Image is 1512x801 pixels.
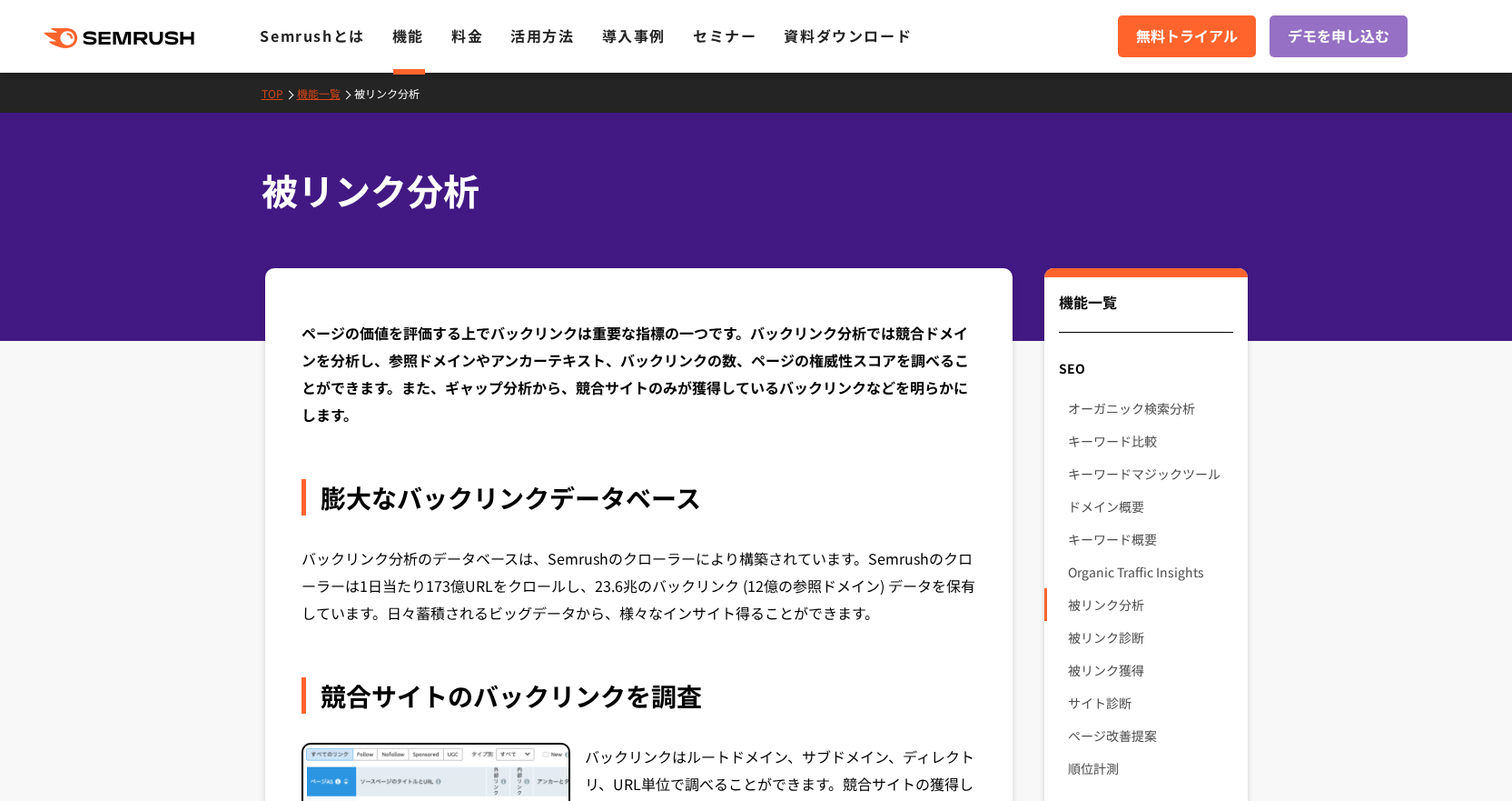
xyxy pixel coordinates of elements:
a: 機能一覧 [297,85,354,101]
div: SEO [1044,352,1247,385]
a: キーワード概要 [1068,523,1232,556]
a: ページ改善提案 [1068,719,1232,752]
div: 膨大なバックリンクデータベース [301,479,977,516]
a: TOP [262,85,297,101]
a: Organic Traffic Insights [1068,556,1232,588]
a: キーワードマジックツール [1068,457,1232,490]
a: 導入事例 [602,25,666,46]
a: キーワード比較 [1068,425,1232,457]
a: オーガニック検索分析 [1068,392,1232,425]
a: デモを申し込む [1270,15,1408,57]
div: バックリンク分析のデータベースは、Semrushのクローラーにより構築されています。Semrushのクローラーは1日当たり173億URLをクロールし、23.6兆のバックリンク (12億の参照ドメ... [301,545,977,626]
a: 被リンク獲得 [1068,654,1232,686]
a: 順位計測 [1068,752,1232,785]
div: ページの価値を評価する上でバックリンクは重要な指標の一つです。バックリンク分析では競合ドメインを分析し、参照ドメインやアンカーテキスト、バックリンクの数、ページの権威性スコアを調べることができま... [301,319,977,428]
a: サイト診断 [1068,686,1232,719]
a: 料金 [451,25,483,46]
span: 無料トライアル [1136,25,1238,48]
a: セミナー [693,25,756,46]
a: ドメイン概要 [1068,490,1232,523]
a: 活用方法 [510,25,574,46]
a: 被リンク分析 [354,85,433,101]
div: 機能一覧 [1059,291,1232,333]
a: 機能 [392,25,424,46]
a: Semrushとは [260,25,364,46]
a: 被リンク診断 [1068,621,1232,654]
div: 競合サイトのバックリンクを調査 [301,677,977,714]
h1: 被リンク分析 [262,164,1233,217]
a: 被リンク分析 [1068,588,1232,621]
a: 無料トライアル [1118,15,1256,57]
span: デモを申し込む [1288,25,1389,48]
a: 資料ダウンロード [784,25,912,46]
